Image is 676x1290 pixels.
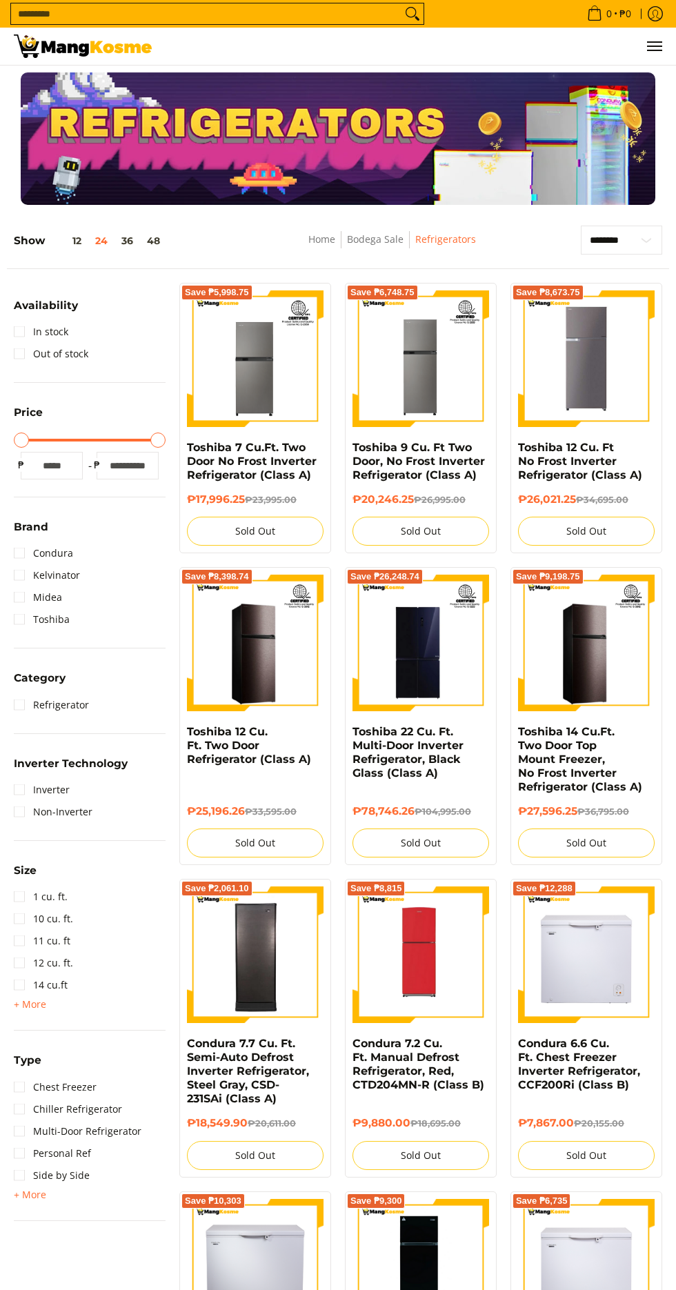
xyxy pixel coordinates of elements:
[187,889,324,1022] img: condura-semi-auto-frost-inverter-refrigerator-7.7-cubic-feet-closed-door-right-side-view-mang-kosme
[352,517,489,546] button: Sold Out
[518,1116,655,1130] h6: ₱7,867.00
[352,804,489,818] h6: ₱78,746.26
[14,1142,91,1164] a: Personal Ref
[518,804,655,818] h6: ₱27,596.25
[14,1164,90,1187] a: Side by Side
[14,407,43,428] summary: Open
[14,234,167,247] h5: Show
[516,1197,568,1205] span: Save ₱6,735
[352,441,485,482] a: Toshiba 9 Cu. Ft Two Door, No Frost Inverter Refrigerator (Class A)
[350,1197,402,1205] span: Save ₱9,300
[523,290,649,427] img: Toshiba 12 Cu. Ft No Frost Inverter Refrigerator (Class A)
[166,28,662,65] ul: Customer Navigation
[166,28,662,65] nav: Main Menu
[115,235,140,246] button: 36
[185,884,249,893] span: Save ₱2,061.10
[14,522,48,542] summary: Open
[646,28,662,65] button: Menu
[350,884,402,893] span: Save ₱8,815
[187,441,317,482] a: Toshiba 7 Cu.Ft. Two Door No Frost Inverter Refrigerator (Class A)
[14,300,78,310] span: Availability
[518,441,642,482] a: Toshiba 12 Cu. Ft No Frost Inverter Refrigerator (Class A)
[604,9,614,19] span: 0
[577,806,629,817] del: ₱36,795.00
[14,1187,46,1203] summary: Open
[583,6,635,21] span: •
[14,586,62,608] a: Midea
[14,865,37,875] span: Size
[14,542,73,564] a: Condura
[516,573,580,581] span: Save ₱9,198.75
[14,673,66,693] summary: Open
[518,1141,655,1170] button: Sold Out
[576,495,628,505] del: ₱34,695.00
[248,1118,296,1129] del: ₱20,611.00
[352,725,464,780] a: Toshiba 22 Cu. Ft. Multi-Door Inverter Refrigerator, Black Glass (Class A)
[308,232,335,246] a: Home
[14,1055,41,1075] summary: Open
[14,974,68,996] a: 14 cu.ft
[518,725,642,793] a: Toshiba 14 Cu.Ft. Two Door Top Mount Freezer, No Frost Inverter Refrigerator (Class A)
[518,828,655,857] button: Sold Out
[245,806,297,817] del: ₱33,595.00
[14,1098,122,1120] a: Chiller Refrigerator
[14,321,68,343] a: In stock
[14,1120,141,1142] a: Multi-Door Refrigerator
[187,725,311,766] a: Toshiba 12 Cu. Ft. Two Door Refrigerator (Class A)
[14,999,46,1010] span: + More
[187,493,324,506] h6: ₱17,996.25
[617,9,633,19] span: ₱0
[518,575,655,711] img: Toshiba 14 Cu.Ft. Two Door Top Mount Freezer, No Frost Inverter Refrigerator (Class A)
[414,495,466,505] del: ₱26,995.00
[352,886,489,1023] img: Condura 7.2 Cu. Ft. Manual Defrost Refrigerator, Red, CTD204MN-R (Class B)
[14,343,88,365] a: Out of stock
[14,952,73,974] a: 12 cu. ft.
[14,300,78,321] summary: Open
[401,3,424,24] button: Search
[415,232,476,246] a: Refrigerators
[14,908,73,930] a: 10 cu. ft.
[14,779,70,801] a: Inverter
[185,573,249,581] span: Save ₱8,398.74
[14,996,46,1013] summary: Open
[14,34,152,58] img: Bodega Sale Refrigerator l Mang Kosme: Home Appliances Warehouse Sale | Page 2
[352,828,489,857] button: Sold Out
[187,1116,324,1130] h6: ₱18,549.90
[14,1076,97,1098] a: Chest Freezer
[14,930,70,952] a: 11 cu. ft
[14,458,28,472] span: ₱
[516,884,573,893] span: Save ₱12,288
[88,235,115,246] button: 24
[350,573,419,581] span: Save ₱26,248.74
[14,673,66,683] span: Category
[245,231,539,262] nav: Breadcrumbs
[518,886,655,1023] img: Condura 6.6 Cu. Ft. Chest Freezer Inverter Refrigerator, CCF200Ri (Class B)
[14,608,70,631] a: Toshiba
[352,493,489,506] h6: ₱20,246.25
[352,1141,489,1170] button: Sold Out
[14,758,128,768] span: Inverter Technology
[352,575,489,711] img: Toshiba 22 Cu. Ft. Multi-Door Inverter Refrigerator, Black Glass (Class A)
[352,1037,484,1091] a: Condura 7.2 Cu. Ft. Manual Defrost Refrigerator, Red, CTD204MN-R (Class B)
[518,1037,640,1091] a: Condura 6.6 Cu. Ft. Chest Freezer Inverter Refrigerator, CCF200Ri (Class B)
[185,288,249,297] span: Save ₱5,998.75
[574,1118,624,1129] del: ₱20,155.00
[14,1189,46,1200] span: + More
[14,865,37,886] summary: Open
[14,801,92,823] a: Non-Inverter
[14,758,128,779] summary: Open
[347,232,404,246] a: Bodega Sale
[516,288,580,297] span: Save ₱8,673.75
[350,288,415,297] span: Save ₱6,748.75
[410,1118,461,1129] del: ₱18,695.00
[352,290,489,427] img: Toshiba 9 Cu. Ft Two Door, No Frost Inverter Refrigerator (Class A)
[187,804,324,818] h6: ₱25,196.26
[415,806,471,817] del: ₱104,995.00
[90,458,103,472] span: ₱
[187,290,324,427] img: Toshiba 7 Cu.Ft. Two Door No Frost Inverter Refrigerator (Class A)
[140,235,167,246] button: 48
[14,694,89,716] a: Refrigerator
[185,1197,241,1205] span: Save ₱10,303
